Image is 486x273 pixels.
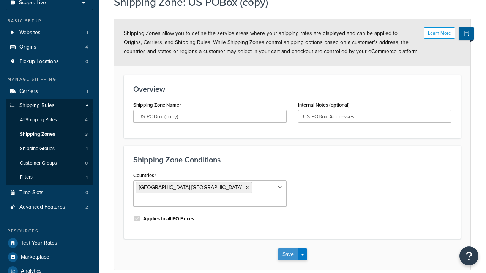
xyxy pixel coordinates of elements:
button: Open Resource Center [459,246,478,265]
span: [GEOGRAPHIC_DATA] [GEOGRAPHIC_DATA] [139,184,242,191]
span: Origins [19,44,36,50]
span: Shipping Rules [19,102,55,109]
span: Carriers [19,88,38,95]
li: Shipping Zones [6,127,93,141]
div: Manage Shipping [6,76,93,83]
label: Shipping Zone Name [133,102,181,108]
li: Customer Groups [6,156,93,170]
a: Time Slots0 [6,186,93,200]
label: Applies to all PO Boxes [143,215,194,222]
span: 2 [85,204,88,210]
li: Filters [6,170,93,184]
div: Basic Setup [6,18,93,24]
span: 3 [85,131,88,138]
span: 4 [85,117,88,123]
li: Carriers [6,85,93,99]
a: Marketplace [6,250,93,264]
span: Shipping Zones [20,131,55,138]
a: Shipping Groups1 [6,142,93,156]
a: Carriers1 [6,85,93,99]
button: Learn More [424,27,455,39]
span: 0 [85,58,88,65]
button: Show Help Docs [459,27,474,40]
li: Shipping Rules [6,99,93,185]
a: Shipping Zones3 [6,127,93,141]
span: Customer Groups [20,160,57,166]
a: Origins4 [6,40,93,54]
li: Advanced Features [6,200,93,214]
span: Advanced Features [19,204,65,210]
li: Shipping Groups [6,142,93,156]
label: Countries [133,173,156,179]
a: Advanced Features2 [6,200,93,214]
a: Pickup Locations0 [6,55,93,69]
span: Shipping Groups [20,146,55,152]
span: Test Your Rates [21,240,57,246]
li: Pickup Locations [6,55,93,69]
span: 0 [85,190,88,196]
span: Websites [19,30,41,36]
div: Resources [6,228,93,234]
button: Save [278,248,298,260]
span: Marketplace [21,254,49,260]
a: Shipping Rules [6,99,93,113]
span: Pickup Locations [19,58,59,65]
li: Websites [6,26,93,40]
h3: Overview [133,85,451,93]
a: Customer Groups0 [6,156,93,170]
span: 4 [85,44,88,50]
span: All Shipping Rules [20,117,57,123]
span: Filters [20,174,33,180]
span: 0 [85,160,88,166]
span: 1 [87,30,88,36]
li: Origins [6,40,93,54]
li: Time Slots [6,186,93,200]
span: 1 [86,174,88,180]
h3: Shipping Zone Conditions [133,155,451,164]
span: 1 [87,88,88,95]
a: Test Your Rates [6,236,93,250]
a: Filters1 [6,170,93,184]
span: Shipping Zones allow you to define the service areas where your shipping rates are displayed and ... [124,29,418,55]
label: Internal Notes (optional) [298,102,350,108]
span: 1 [86,146,88,152]
a: Websites1 [6,26,93,40]
a: AllShipping Rules4 [6,113,93,127]
span: Time Slots [19,190,44,196]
